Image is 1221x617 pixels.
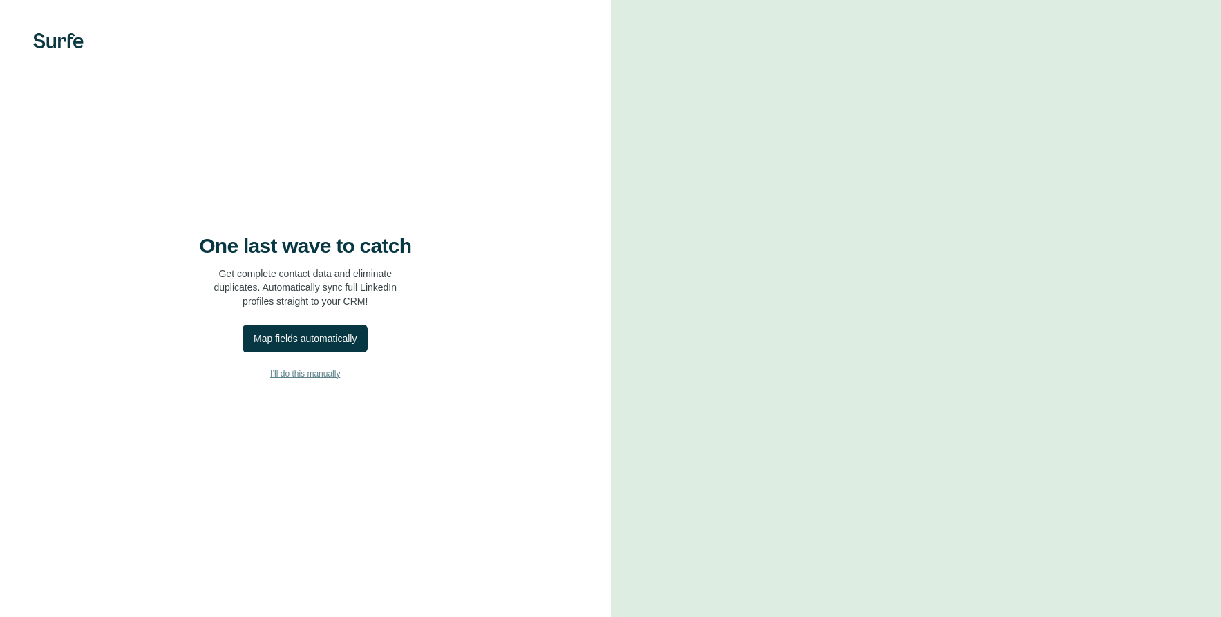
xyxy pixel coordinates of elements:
p: Get complete contact data and eliminate duplicates. Automatically sync full LinkedIn profiles str... [214,267,397,308]
div: Map fields automatically [254,332,357,345]
button: I’ll do this manually [28,363,583,384]
span: I’ll do this manually [270,368,340,380]
h4: One last wave to catch [199,234,411,258]
img: Surfe's logo [33,33,84,48]
button: Map fields automatically [243,325,368,352]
